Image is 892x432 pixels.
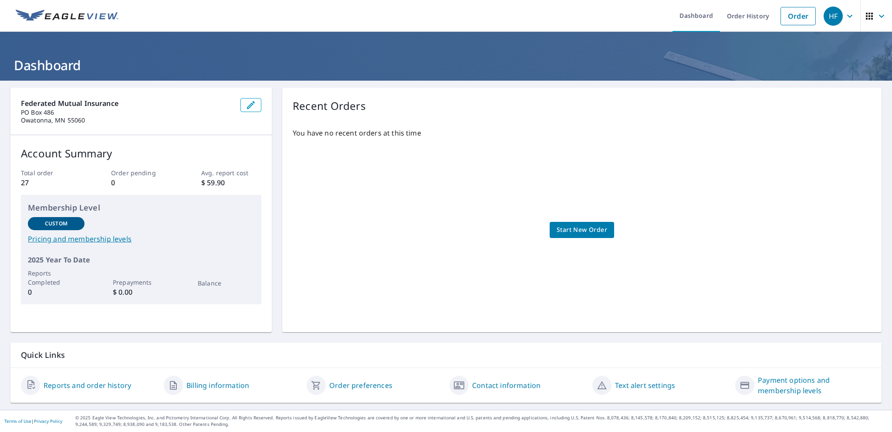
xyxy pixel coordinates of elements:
a: Terms of Use [4,418,31,424]
p: 0 [28,287,84,297]
a: Text alert settings [615,380,675,391]
p: Membership Level [28,202,254,214]
span: Start New Order [557,225,607,235]
p: Reports Completed [28,269,84,287]
img: EV Logo [16,10,118,23]
p: 27 [21,177,81,188]
p: Avg. report cost [201,168,261,177]
p: $ 59.90 [201,177,261,188]
p: Federated Mutual Insurance [21,98,233,109]
a: Order preferences [329,380,392,391]
p: © 2025 Eagle View Technologies, Inc. and Pictometry International Corp. All Rights Reserved. Repo... [75,415,888,428]
h1: Dashboard [10,56,882,74]
a: Payment options and membership levels [758,375,871,396]
p: $ 0.00 [113,287,169,297]
p: Account Summary [21,146,261,161]
p: Total order [21,168,81,177]
p: 0 [111,177,171,188]
p: Recent Orders [293,98,366,114]
p: Balance [198,279,254,288]
a: Contact information [472,380,541,391]
p: Owatonna, MN 55060 [21,116,233,124]
div: HF [824,7,843,26]
a: Privacy Policy [34,418,62,424]
p: PO Box 486 [21,109,233,116]
p: 2025 Year To Date [28,255,254,265]
p: Custom [45,220,68,228]
a: Pricing and membership levels [28,234,254,244]
p: Quick Links [21,350,871,361]
a: Start New Order [550,222,614,238]
p: | [4,418,62,424]
p: Order pending [111,168,171,177]
a: Reports and order history [44,380,131,391]
a: Billing information [186,380,249,391]
a: Order [780,7,816,25]
p: You have no recent orders at this time [293,128,871,138]
p: Prepayments [113,278,169,287]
